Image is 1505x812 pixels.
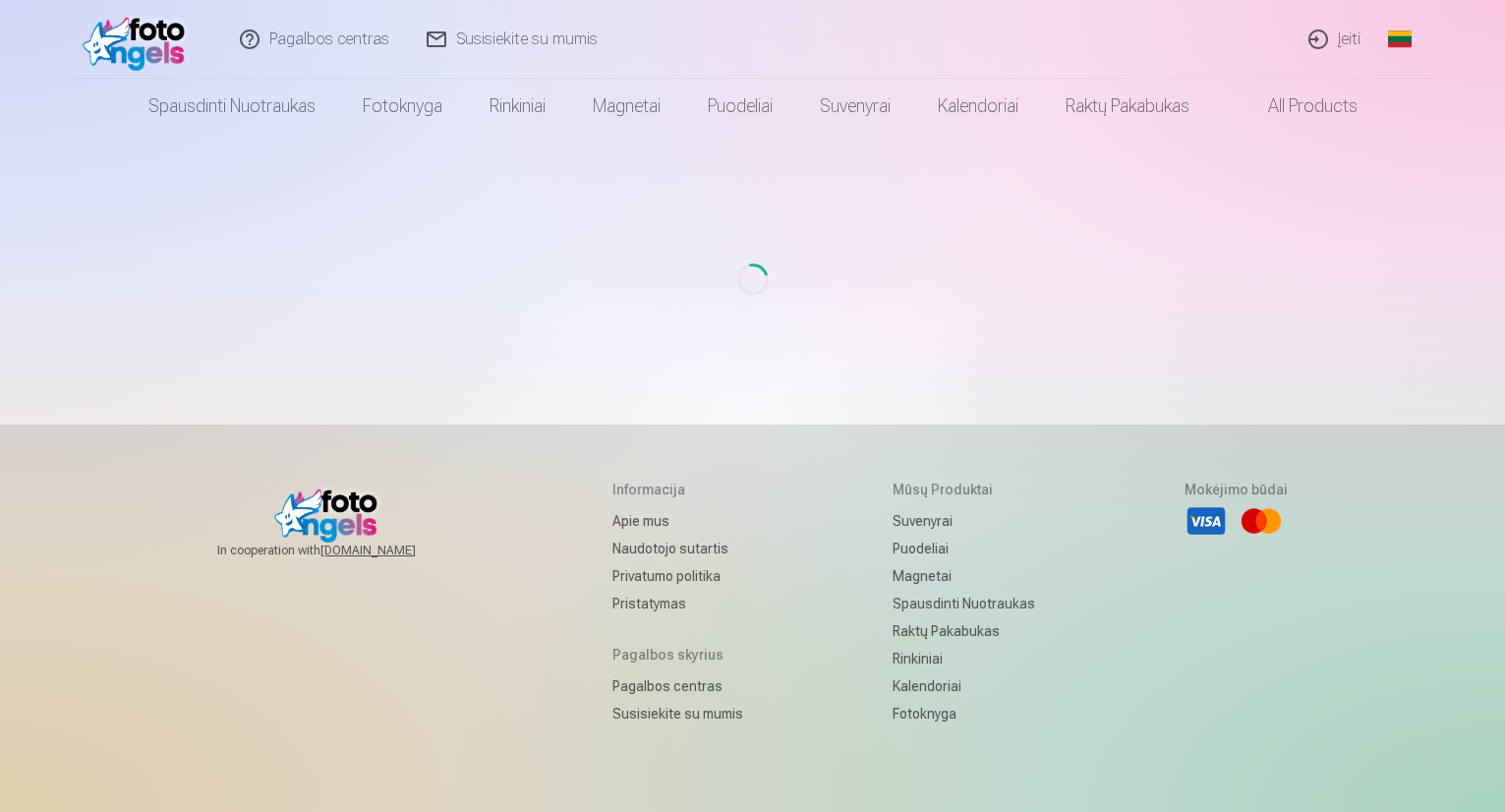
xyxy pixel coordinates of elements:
[1185,480,1288,499] h5: Mokėjimo būdai
[893,480,1035,499] h5: Mūsų produktai
[612,562,743,590] a: Privatumo politika
[893,507,1035,535] a: Suvenyrai
[217,543,463,558] span: In cooperation with
[1213,79,1381,134] a: All products
[83,8,196,71] img: /fa2
[612,672,743,700] a: Pagalbos centras
[612,480,743,499] h5: Informacija
[612,535,743,562] a: Naudotojo sutartis
[125,79,339,134] a: Spausdinti nuotraukas
[612,507,743,535] a: Apie mus
[612,645,743,665] h5: Pagalbos skyrius
[796,79,914,134] a: Suvenyrai
[893,700,1035,727] a: Fotoknyga
[1240,499,1283,543] li: Mastercard
[320,543,463,558] a: [DOMAIN_NAME]
[569,79,684,134] a: Magnetai
[914,79,1042,134] a: Kalendoriai
[893,590,1035,617] a: Spausdinti nuotraukas
[612,700,743,727] a: Susisiekite su mumis
[339,79,466,134] a: Fotoknyga
[893,645,1035,672] a: Rinkiniai
[1185,499,1228,543] li: Visa
[893,535,1035,562] a: Puodeliai
[893,617,1035,645] a: Raktų pakabukas
[893,562,1035,590] a: Magnetai
[466,79,569,134] a: Rinkiniai
[893,672,1035,700] a: Kalendoriai
[1042,79,1213,134] a: Raktų pakabukas
[612,590,743,617] a: Pristatymas
[684,79,796,134] a: Puodeliai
